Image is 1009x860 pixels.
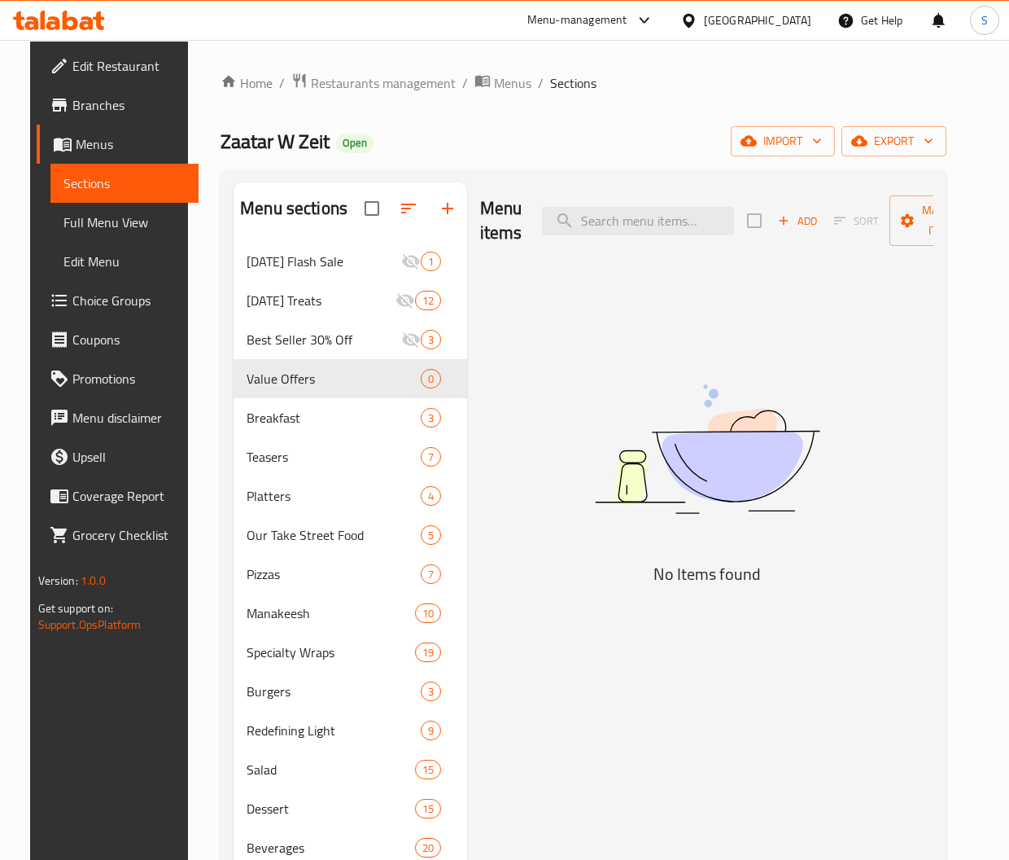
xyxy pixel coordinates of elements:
a: Edit Menu [50,242,199,281]
div: items [415,603,441,623]
span: Coverage Report [72,486,186,506]
span: [DATE] Treats [247,291,395,310]
div: Teasers7 [234,437,467,476]
button: export [841,126,946,156]
button: Add section [428,189,467,228]
span: Sort items [823,208,889,234]
div: Our Take Street Food5 [234,516,467,555]
span: Version: [38,570,78,591]
span: 3 [422,684,440,700]
span: Add [775,212,819,230]
div: items [421,408,441,428]
div: items [421,682,441,701]
span: Pizzas [247,564,421,584]
div: items [415,760,441,779]
a: Home [221,73,273,93]
span: 0 [422,371,440,387]
span: Breakfast [247,408,421,428]
li: / [538,73,544,93]
div: Menu-management [527,11,627,30]
div: items [421,721,441,740]
span: 19 [416,645,440,660]
span: Dessert [247,799,414,818]
a: Upsell [37,437,199,476]
span: Restaurants management [311,73,456,93]
h5: No Items found [504,561,911,587]
span: import [744,131,822,151]
span: Best Seller 30% Off [247,330,401,349]
span: 4 [422,489,440,504]
div: items [421,447,441,467]
div: items [421,369,441,388]
span: 10 [416,606,440,621]
span: 12 [416,293,440,309]
div: Teasers [247,447,421,467]
div: items [415,799,441,818]
span: Sections [550,73,596,93]
li: / [279,73,285,93]
span: Salad [247,760,414,779]
div: Beverages [247,838,414,858]
a: Coverage Report [37,476,199,516]
span: Platters [247,486,421,506]
input: search [542,207,734,235]
span: 3 [422,332,440,348]
svg: Inactive section [401,330,421,349]
button: Manage items [889,195,998,246]
span: 1 [422,254,440,270]
div: Value Offers [247,369,421,388]
div: Platters4 [234,476,467,516]
div: Burgers3 [234,672,467,711]
a: Menus [474,72,531,94]
span: Menu disclaimer [72,408,186,428]
span: Promotions [72,369,186,388]
div: Value Offers0 [234,359,467,398]
span: 3 [422,410,440,426]
div: items [415,838,441,858]
span: Select all sections [355,191,389,226]
div: Manakeesh10 [234,594,467,633]
img: dish.svg [504,341,911,557]
span: 1.0.0 [81,570,106,591]
li: / [462,73,468,93]
span: 15 [416,801,440,817]
span: Menus [494,73,531,93]
div: Our Take Street Food [247,525,421,545]
span: Edit Restaurant [72,56,186,76]
div: items [421,330,441,349]
div: Ramadan Treats [247,291,395,310]
a: Choice Groups [37,281,199,320]
span: S [981,11,988,29]
div: Redefining Light9 [234,711,467,750]
h2: Menu items [480,196,522,245]
div: Manakeesh [247,603,414,623]
a: Edit Restaurant [37,46,199,86]
button: import [731,126,835,156]
span: Sections [63,173,186,193]
span: Add item [771,208,823,234]
button: Add [771,208,823,234]
a: Promotions [37,359,199,398]
div: items [415,643,441,662]
div: items [421,564,441,584]
svg: Inactive section [401,252,421,271]
div: [DATE] Flash Sale1 [234,242,467,281]
a: Coupons [37,320,199,359]
div: Redefining Light [247,721,421,740]
span: Menus [76,134,186,154]
div: Salad15 [234,750,467,789]
span: Get support on: [38,598,113,619]
div: Open [336,134,373,153]
span: Upsell [72,447,186,467]
span: Burgers [247,682,421,701]
span: Grocery Checklist [72,525,186,545]
div: Pizzas7 [234,555,467,594]
nav: breadcrumb [221,72,946,94]
div: Dessert15 [234,789,467,828]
